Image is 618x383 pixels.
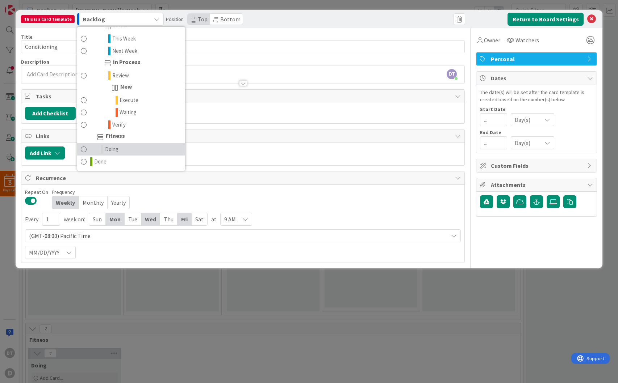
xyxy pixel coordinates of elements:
[52,196,79,209] div: Weekly
[166,16,184,22] span: Position
[77,94,185,106] a: Execute
[515,115,538,125] span: Day(s)
[94,157,107,166] span: Done
[480,113,507,126] input: ...
[25,146,65,159] button: Add Link
[112,71,129,80] span: Review
[36,132,452,140] span: Links
[198,16,208,23] span: Top
[491,55,584,63] span: Personal
[64,215,85,224] span: week on:
[83,14,105,24] span: Backlog
[120,96,138,105] span: Execute
[25,215,38,224] span: Every
[480,136,507,149] input: ...
[77,119,185,131] a: Verify
[480,130,501,135] span: End Date
[25,188,48,196] div: Repeat On
[120,108,137,117] span: Waiting
[125,213,141,225] div: Tue
[113,59,141,68] span: In Process
[21,34,33,40] label: Title
[491,161,584,170] span: Custom Fields
[77,45,185,57] a: Next Week
[141,213,160,225] div: Wed
[77,156,185,168] a: Done
[36,174,452,182] span: Recurrence
[515,138,538,148] span: Day(s)
[77,33,185,45] a: This Week
[77,26,185,171] div: Backlog
[484,36,500,44] span: Owner
[480,107,506,112] span: Start Date
[106,133,125,141] span: Fitness
[79,196,108,209] div: Monthly
[106,213,125,225] div: Mon
[224,214,236,224] span: 9 AM
[160,213,178,225] div: Thu
[192,213,207,225] div: Sat
[77,13,164,26] button: Backlog
[21,59,49,65] span: Description
[105,145,118,154] span: Doing
[52,188,130,196] span: Frequency
[447,69,457,79] span: DT
[491,180,584,189] span: Attachments
[112,34,136,43] span: This Week
[480,89,593,103] div: The date(s) will be set after the card template is created based on the number(s) below.
[15,1,33,10] span: Support
[211,215,217,224] span: at
[112,47,137,55] span: Next Week
[29,231,445,241] span: (GMT-08:00) Pacific Time
[21,15,75,23] div: This is a Card Template
[77,106,185,119] a: Waiting
[29,247,59,258] span: MM/DD/YYYY
[491,74,584,82] span: Dates
[112,120,126,129] span: Verify
[508,13,584,26] button: Return to Board Settings
[178,213,192,225] div: Fri
[77,143,185,156] a: Doing
[36,92,452,101] span: Tasks
[21,40,465,53] input: type card name here...
[77,69,185,82] a: Review
[120,84,132,92] span: New
[515,36,539,44] span: Watchers
[89,213,106,225] div: Sun
[25,107,76,120] button: Add Checklist
[220,16,241,23] span: Bottom
[108,196,129,209] div: Yearly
